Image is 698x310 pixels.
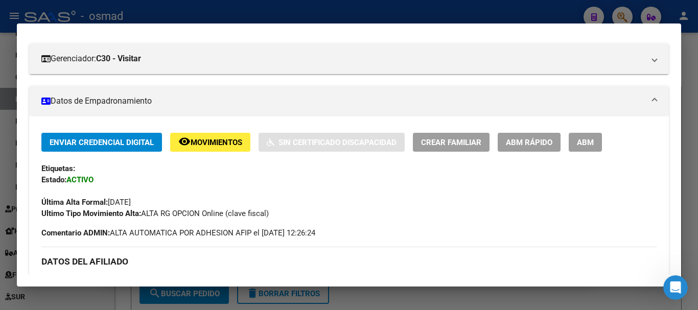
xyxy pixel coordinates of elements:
button: Crear Familiar [413,133,490,152]
button: Enviar Credencial Digital [41,133,162,152]
button: ABM Rápido [498,133,561,152]
mat-panel-title: Gerenciador: [41,53,644,65]
strong: Etiquetas: [41,164,75,173]
strong: Comentario ADMIN: [41,228,110,237]
span: ABM Rápido [506,138,552,147]
button: Movimientos [170,133,250,152]
strong: ACTIVO [66,175,94,184]
iframe: Intercom live chat [663,275,688,300]
mat-panel-title: Datos de Empadronamiento [41,95,644,107]
span: ALTA AUTOMATICA POR ADHESION AFIP el [DATE] 12:26:24 [41,227,315,239]
strong: Estado: [41,175,66,184]
span: Crear Familiar [421,138,481,147]
strong: C30 - Visitar [96,53,141,65]
span: Movimientos [191,138,242,147]
span: ABM [577,138,594,147]
button: Sin Certificado Discapacidad [259,133,405,152]
mat-expansion-panel-header: Datos de Empadronamiento [29,86,669,116]
h3: DATOS DEL AFILIADO [41,256,657,267]
span: ALTA RG OPCION Online (clave fiscal) [41,209,269,218]
span: [DATE] [41,198,131,207]
mat-icon: remove_red_eye [178,135,191,148]
strong: Ultimo Tipo Movimiento Alta: [41,209,141,218]
button: ABM [569,133,602,152]
mat-expansion-panel-header: Gerenciador:C30 - Visitar [29,43,669,74]
strong: Última Alta Formal: [41,198,108,207]
span: Enviar Credencial Digital [50,138,154,147]
span: Sin Certificado Discapacidad [278,138,397,147]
